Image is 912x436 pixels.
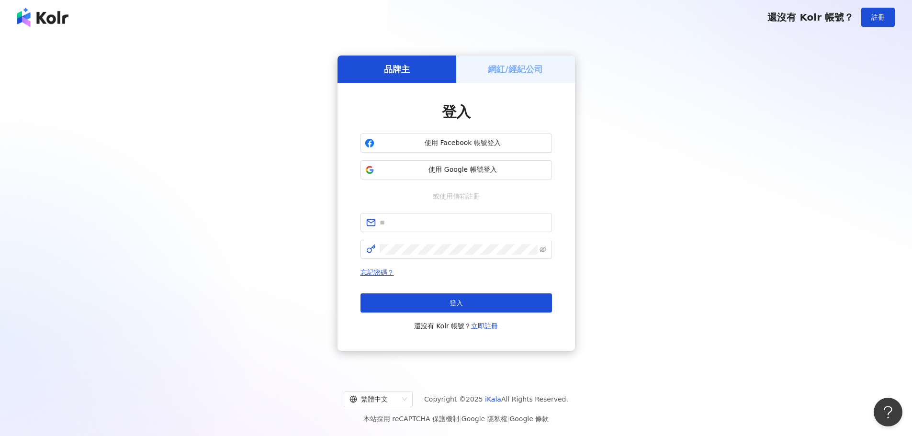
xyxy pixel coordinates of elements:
[861,8,895,27] button: 註冊
[384,63,410,75] h5: 品牌主
[349,391,398,407] div: 繁體中文
[871,13,885,21] span: 註冊
[462,415,507,423] a: Google 隱私權
[360,160,552,179] button: 使用 Google 帳號登入
[874,398,902,426] iframe: Help Scout Beacon - Open
[459,415,462,423] span: |
[360,134,552,153] button: 使用 Facebook 帳號登入
[442,103,471,120] span: 登入
[767,11,854,23] span: 還沒有 Kolr 帳號？
[414,320,498,332] span: 還沒有 Kolr 帳號？
[507,415,510,423] span: |
[488,63,543,75] h5: 網紅/經紀公司
[363,413,549,425] span: 本站採用 reCAPTCHA 保護機制
[378,138,548,148] span: 使用 Facebook 帳號登入
[471,322,498,330] a: 立即註冊
[509,415,549,423] a: Google 條款
[378,165,548,175] span: 使用 Google 帳號登入
[360,268,394,276] a: 忘記密碼？
[485,395,501,403] a: iKala
[360,293,552,313] button: 登入
[426,191,486,201] span: 或使用信箱註冊
[17,8,68,27] img: logo
[450,299,463,307] span: 登入
[540,246,546,253] span: eye-invisible
[424,393,568,405] span: Copyright © 2025 All Rights Reserved.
